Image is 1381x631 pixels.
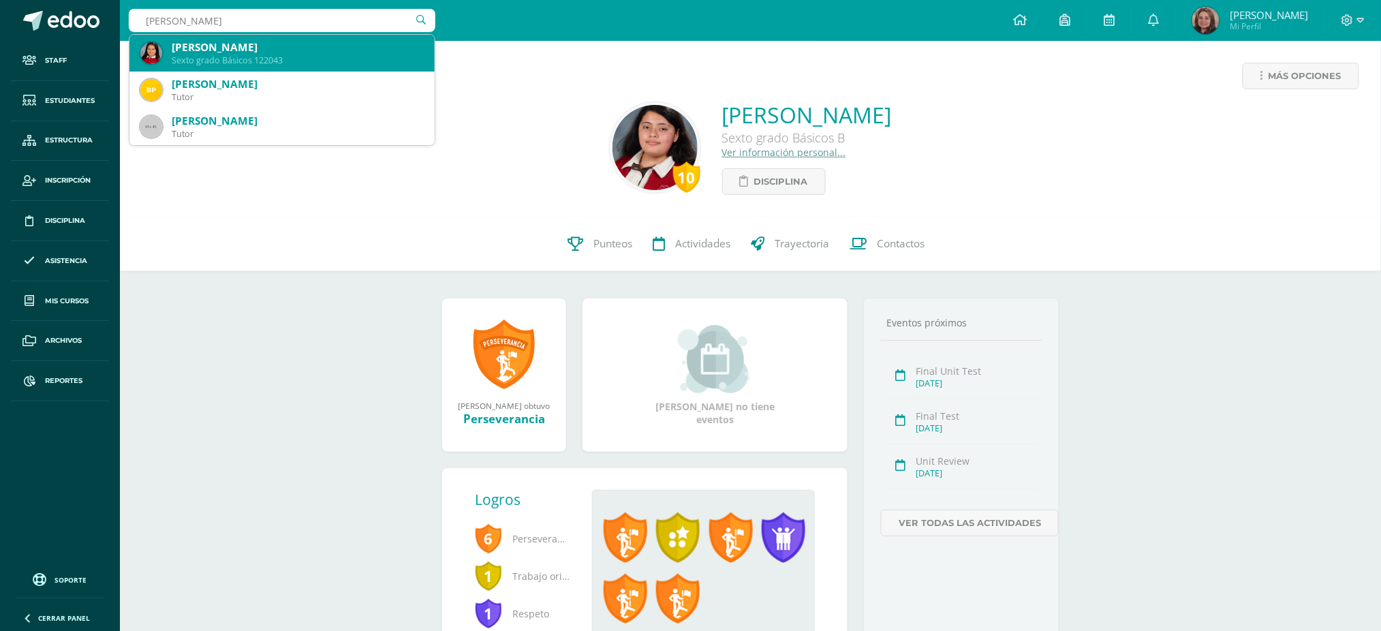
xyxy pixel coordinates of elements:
[475,523,502,554] span: 6
[722,100,892,129] a: [PERSON_NAME]
[11,361,109,401] a: Reportes
[722,129,892,146] div: Sexto grado Básicos B
[475,490,581,509] div: Logros
[475,598,502,629] span: 1
[45,256,87,266] span: Asistencia
[475,520,570,557] span: Perseverancia
[16,570,104,588] a: Soporte
[172,91,424,103] div: Tutor
[11,241,109,281] a: Asistencia
[612,105,698,190] img: 4258741f2f26d7d94d46294dfb0d7e3b.png
[916,455,1038,467] div: Unit Review
[475,560,502,591] span: 1
[45,135,93,146] span: Estructura
[45,95,95,106] span: Estudiantes
[673,161,700,193] div: 10
[38,613,90,623] span: Cerrar panel
[456,400,553,411] div: [PERSON_NAME] obtuvo
[916,467,1038,479] div: [DATE]
[45,296,89,307] span: Mis cursos
[55,575,87,585] span: Soporte
[45,215,85,226] span: Disciplina
[916,410,1038,422] div: Final Test
[558,217,643,271] a: Punteos
[722,146,846,159] a: Ver información personal...
[678,325,752,393] img: event_small.png
[1230,8,1308,22] span: [PERSON_NAME]
[722,168,826,195] a: Disciplina
[140,116,162,138] img: 45x45
[172,55,424,66] div: Sexto grado Básicos 122043
[647,325,783,426] div: [PERSON_NAME] no tiene eventos
[643,217,741,271] a: Actividades
[11,41,109,81] a: Staff
[840,217,935,271] a: Contactos
[878,236,925,251] span: Contactos
[172,40,424,55] div: [PERSON_NAME]
[45,335,82,346] span: Archivos
[1269,63,1341,89] span: Más opciones
[881,316,1042,329] div: Eventos próximos
[11,201,109,241] a: Disciplina
[172,77,424,91] div: [PERSON_NAME]
[11,81,109,121] a: Estudiantes
[741,217,840,271] a: Trayectoria
[45,375,82,386] span: Reportes
[456,411,553,427] div: Perseverancia
[775,236,830,251] span: Trayectoria
[11,281,109,322] a: Mis cursos
[11,161,109,201] a: Inscripción
[172,114,424,128] div: [PERSON_NAME]
[140,79,162,101] img: bbf674f730b7902b1f76f8f4db9f6991.png
[676,236,731,251] span: Actividades
[594,236,633,251] span: Punteos
[1192,7,1220,34] img: b20be52476d037d2dd4fed11a7a31884.png
[11,321,109,361] a: Archivos
[881,510,1059,536] a: Ver todas las actividades
[754,169,808,194] span: Disciplina
[1243,63,1359,89] a: Más opciones
[172,128,424,140] div: Tutor
[45,175,91,186] span: Inscripción
[140,42,162,64] img: 8124647394044f838503c2024189f6eb.png
[11,121,109,161] a: Estructura
[916,365,1038,378] div: Final Unit Test
[45,55,67,66] span: Staff
[1230,20,1308,32] span: Mi Perfil
[916,422,1038,434] div: [DATE]
[916,378,1038,389] div: [DATE]
[129,9,435,32] input: Busca un usuario...
[475,557,570,595] span: Trabajo original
